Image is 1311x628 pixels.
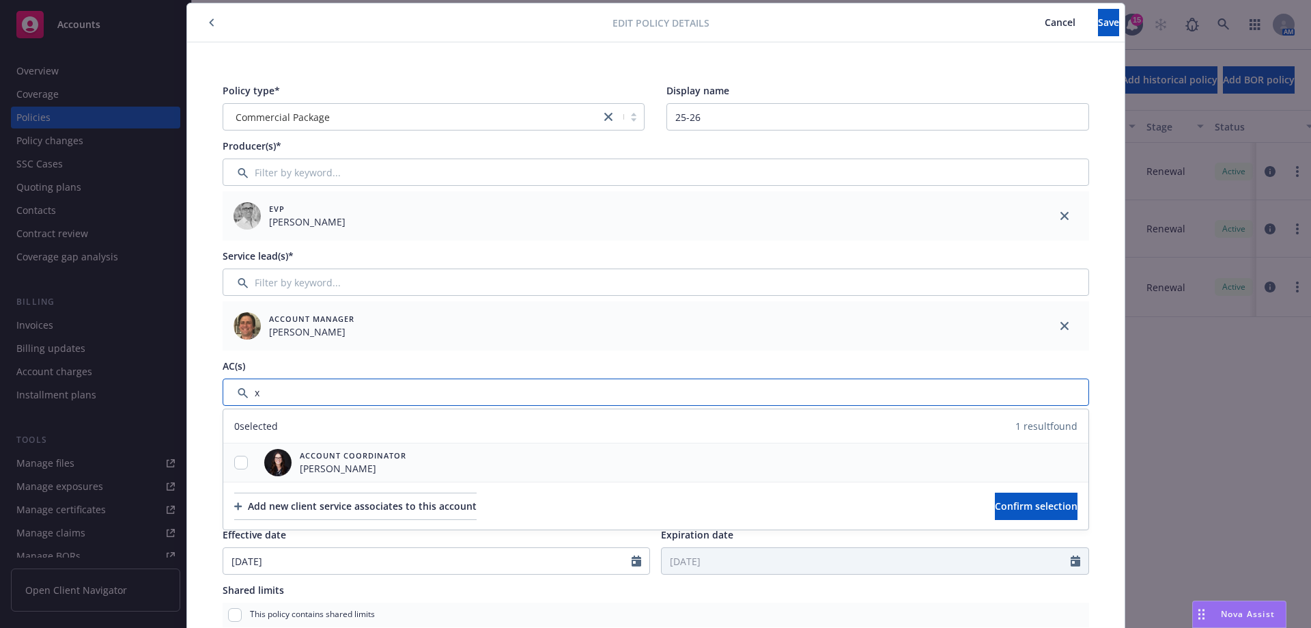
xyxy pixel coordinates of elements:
[1098,16,1119,29] span: Save
[264,449,292,476] img: employee photo
[236,110,330,124] span: Commercial Package
[223,159,1089,186] input: Filter by keyword...
[1015,419,1077,433] span: 1 result found
[234,493,477,519] div: Add new client service associates to this account
[1022,9,1098,36] button: Cancel
[1098,9,1119,36] button: Save
[995,500,1077,513] span: Confirm selection
[223,548,632,574] input: MM/DD/YYYY
[269,325,354,339] span: [PERSON_NAME]
[666,84,729,97] span: Display name
[234,312,261,340] img: employee photo
[230,110,594,124] span: Commercial Package
[223,603,1089,627] div: This policy contains shared limits
[223,379,1089,406] input: Filter by keyword...
[234,202,261,230] img: employee photo
[1045,16,1075,29] span: Cancel
[1193,601,1210,627] div: Drag to move
[300,450,406,461] span: Account Coordinator
[234,493,477,520] button: Add new client service associates to this account
[223,269,1089,296] input: Filter by keyword...
[300,461,406,476] span: [PERSON_NAME]
[661,528,733,541] span: Expiration date
[1221,608,1275,620] span: Nova Assist
[612,16,709,30] span: Edit policy details
[662,548,1071,574] input: MM/DD/YYYY
[1056,318,1073,334] a: close
[223,84,280,97] span: Policy type*
[600,109,617,125] a: close
[269,313,354,325] span: Account Manager
[1056,208,1073,224] a: close
[632,556,641,566] svg: Calendar
[223,359,245,372] span: AC(s)
[223,249,294,262] span: Service lead(s)*
[223,528,286,541] span: Effective date
[223,139,281,152] span: Producer(s)*
[995,493,1077,520] button: Confirm selection
[234,419,278,433] span: 0 selected
[223,584,284,597] span: Shared limits
[269,203,346,215] span: EVP
[1071,556,1080,566] svg: Calendar
[269,215,346,229] span: [PERSON_NAME]
[1192,601,1286,628] button: Nova Assist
